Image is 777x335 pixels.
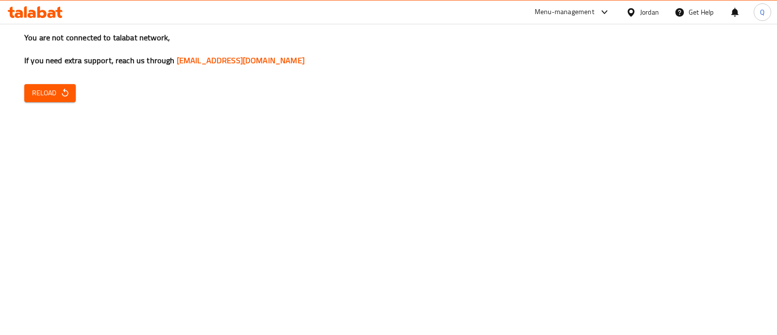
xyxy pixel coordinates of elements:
[24,32,753,66] h3: You are not connected to talabat network, If you need extra support, reach us through
[24,84,76,102] button: Reload
[535,6,594,18] div: Menu-management
[177,53,304,68] a: [EMAIL_ADDRESS][DOMAIN_NAME]
[640,7,659,18] div: Jordan
[32,87,68,99] span: Reload
[760,7,764,18] span: Q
